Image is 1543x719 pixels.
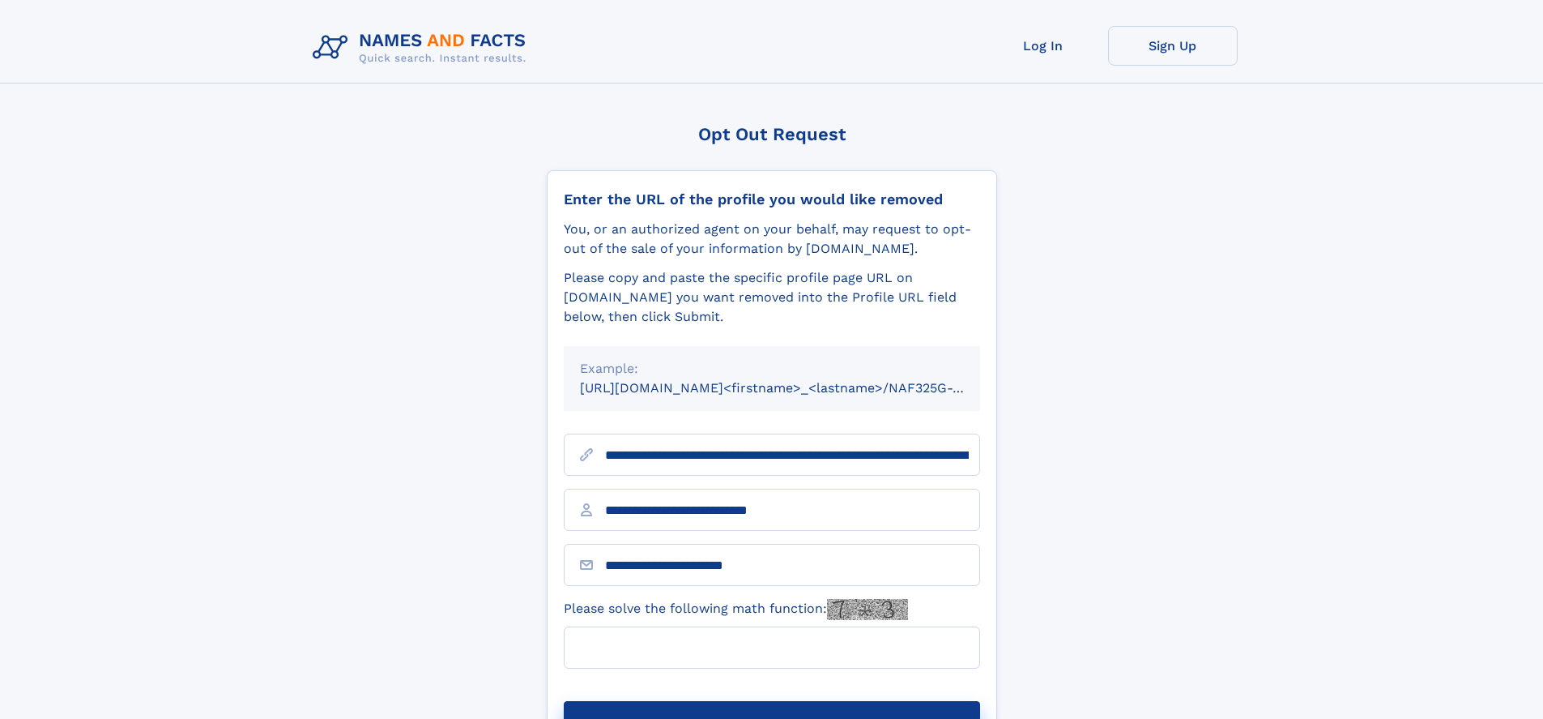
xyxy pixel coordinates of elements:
div: Enter the URL of the profile you would like removed [564,190,980,208]
img: Logo Names and Facts [306,26,539,70]
a: Sign Up [1108,26,1238,66]
div: Example: [580,359,964,379]
a: Log In [978,26,1108,66]
small: [URL][DOMAIN_NAME]<firstname>_<lastname>/NAF325G-xxxxxxxx [580,380,1011,396]
div: Opt Out Request [547,124,997,144]
label: Please solve the following math function: [564,599,908,620]
div: You, or an authorized agent on your behalf, may request to opt-out of the sale of your informatio... [564,220,980,259]
div: Please copy and paste the specific profile page URL on [DOMAIN_NAME] you want removed into the Pr... [564,268,980,327]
